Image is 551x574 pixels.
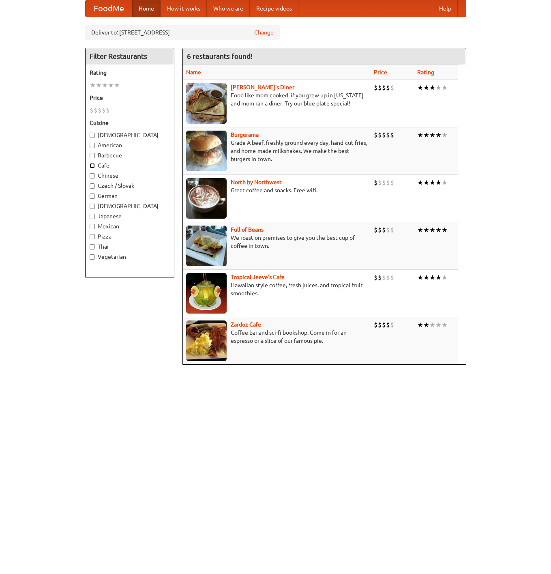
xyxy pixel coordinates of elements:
[435,273,442,282] li: ★
[186,83,227,124] img: sallys.jpg
[90,243,170,251] label: Thai
[187,52,253,60] ng-pluralize: 6 restaurants found!
[382,320,386,329] li: $
[417,273,423,282] li: ★
[442,320,448,329] li: ★
[86,0,132,17] a: FoodMe
[90,106,94,115] li: $
[90,204,95,209] input: [DEMOGRAPHIC_DATA]
[186,226,227,266] img: beans.jpg
[435,131,442,140] li: ★
[231,179,282,185] b: North by Northwest
[90,81,96,90] li: ★
[254,28,274,37] a: Change
[390,83,394,92] li: $
[106,106,110,115] li: $
[231,321,261,328] a: Zardoz Cafe
[132,0,161,17] a: Home
[90,253,170,261] label: Vegetarian
[374,131,378,140] li: $
[90,69,170,77] h5: Rating
[433,0,458,17] a: Help
[90,214,95,219] input: Japanese
[386,320,390,329] li: $
[417,69,434,75] a: Rating
[90,94,170,102] h5: Price
[85,25,280,40] div: Deliver to: [STREET_ADDRESS]
[90,153,95,158] input: Barbecue
[90,193,95,199] input: German
[90,222,170,230] label: Mexican
[435,83,442,92] li: ★
[386,273,390,282] li: $
[429,226,435,234] li: ★
[386,83,390,92] li: $
[231,274,285,280] b: Tropical Jeeve's Cafe
[442,83,448,92] li: ★
[90,131,170,139] label: [DEMOGRAPHIC_DATA]
[186,320,227,361] img: zardoz.jpg
[378,178,382,187] li: $
[442,178,448,187] li: ★
[417,178,423,187] li: ★
[90,232,170,241] label: Pizza
[90,133,95,138] input: [DEMOGRAPHIC_DATA]
[386,226,390,234] li: $
[90,244,95,249] input: Thai
[90,234,95,239] input: Pizza
[382,273,386,282] li: $
[90,151,170,159] label: Barbecue
[423,226,429,234] li: ★
[374,226,378,234] li: $
[90,202,170,210] label: [DEMOGRAPHIC_DATA]
[186,69,201,75] a: Name
[231,131,259,138] a: Burgerama
[429,131,435,140] li: ★
[186,178,227,219] img: north.jpg
[378,273,382,282] li: $
[390,226,394,234] li: $
[382,178,386,187] li: $
[390,273,394,282] li: $
[90,163,95,168] input: Cafe
[390,178,394,187] li: $
[429,178,435,187] li: ★
[102,106,106,115] li: $
[90,182,170,190] label: Czech / Slovak
[90,143,95,148] input: American
[374,69,387,75] a: Price
[90,119,170,127] h5: Cuisine
[250,0,298,17] a: Recipe videos
[390,320,394,329] li: $
[442,226,448,234] li: ★
[90,224,95,229] input: Mexican
[374,273,378,282] li: $
[417,226,423,234] li: ★
[374,83,378,92] li: $
[90,183,95,189] input: Czech / Slovak
[90,161,170,170] label: Cafe
[231,226,264,233] a: Full of Beans
[417,320,423,329] li: ★
[435,178,442,187] li: ★
[108,81,114,90] li: ★
[102,81,108,90] li: ★
[90,172,170,180] label: Chinese
[423,178,429,187] li: ★
[390,131,394,140] li: $
[378,83,382,92] li: $
[90,212,170,220] label: Japanese
[231,84,294,90] a: [PERSON_NAME]'s Diner
[435,226,442,234] li: ★
[186,91,367,107] p: Food like mom cooked, if you grew up in [US_STATE] and mom ran a diner. Try our blue plate special!
[382,226,386,234] li: $
[374,178,378,187] li: $
[386,178,390,187] li: $
[382,83,386,92] li: $
[386,131,390,140] li: $
[378,131,382,140] li: $
[429,320,435,329] li: ★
